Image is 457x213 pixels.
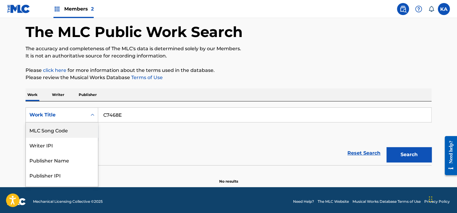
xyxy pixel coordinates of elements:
[219,171,238,184] p: No results
[440,131,457,180] iframe: Resource Center
[293,199,314,204] a: Need Help?
[26,88,39,101] p: Work
[413,3,425,15] div: Help
[318,199,349,204] a: The MLC Website
[26,52,431,60] p: It is not an authoritative source for recording information.
[29,111,83,119] div: Work Title
[50,88,66,101] p: Writer
[91,6,94,12] span: 2
[427,184,457,213] iframe: Chat Widget
[344,147,383,160] a: Reset Search
[33,199,103,204] span: Mechanical Licensing Collective © 2025
[428,6,434,12] div: Notifications
[26,67,431,74] p: Please for more information about the terms used in the database.
[424,199,450,204] a: Privacy Policy
[64,5,94,12] span: Members
[438,3,450,15] div: User Menu
[399,5,407,13] img: search
[53,5,61,13] img: Top Rightsholders
[429,190,432,208] div: Drag
[26,107,431,165] form: Search Form
[43,67,66,73] a: click here
[397,3,409,15] a: Public Search
[26,122,98,137] div: MLC Song Code
[7,5,30,13] img: MLC Logo
[26,23,243,41] h1: The MLC Public Work Search
[77,88,98,101] p: Publisher
[26,74,431,81] p: Please review the Musical Works Database
[130,75,163,80] a: Terms of Use
[26,153,98,168] div: Publisher Name
[353,199,421,204] a: Musical Works Database Terms of Use
[26,183,98,198] div: MLC Publisher Number
[26,137,98,153] div: Writer IPI
[26,168,98,183] div: Publisher IPI
[386,147,431,162] button: Search
[415,5,422,13] img: help
[26,45,431,52] p: The accuracy and completeness of The MLC's data is determined solely by our Members.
